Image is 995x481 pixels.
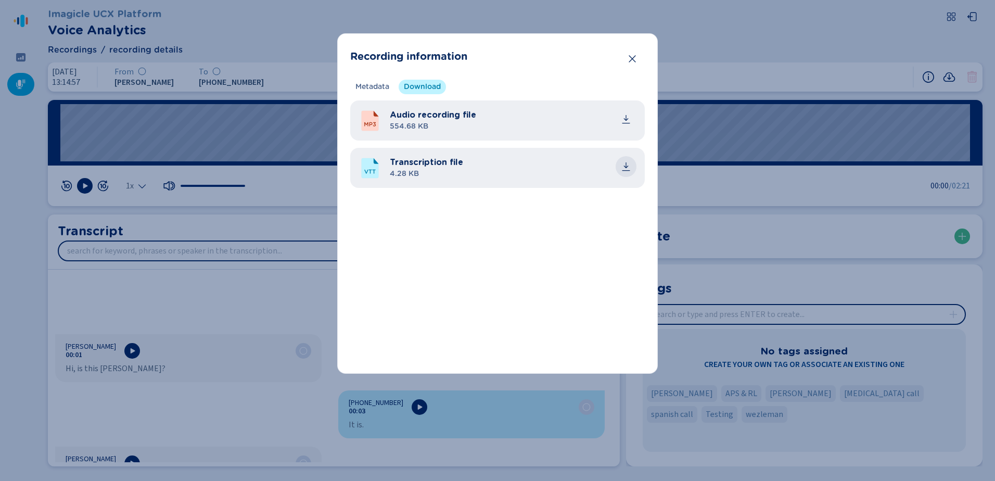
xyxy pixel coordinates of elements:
span: Transcription file [390,156,463,169]
span: 554.68 KB [390,121,476,132]
span: 4.28 KB [390,169,463,180]
button: Close [622,48,643,69]
div: Download file [621,161,631,172]
div: audio_20251001_131457_MaureenAllanson-+16199200326.mp3 [390,109,636,132]
div: transcription_20251001_131457_MaureenAllanson-+16199200326.vtt.txt [390,156,636,180]
div: Download file [621,114,631,124]
svg: download [621,161,631,172]
svg: MP3File [359,109,381,132]
button: common.download [616,109,636,130]
button: common.download [616,156,636,177]
svg: VTTFile [359,157,381,180]
span: Audio recording file [390,109,476,121]
svg: download [621,114,631,124]
header: Recording information [350,46,645,67]
span: Metadata [355,82,389,92]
